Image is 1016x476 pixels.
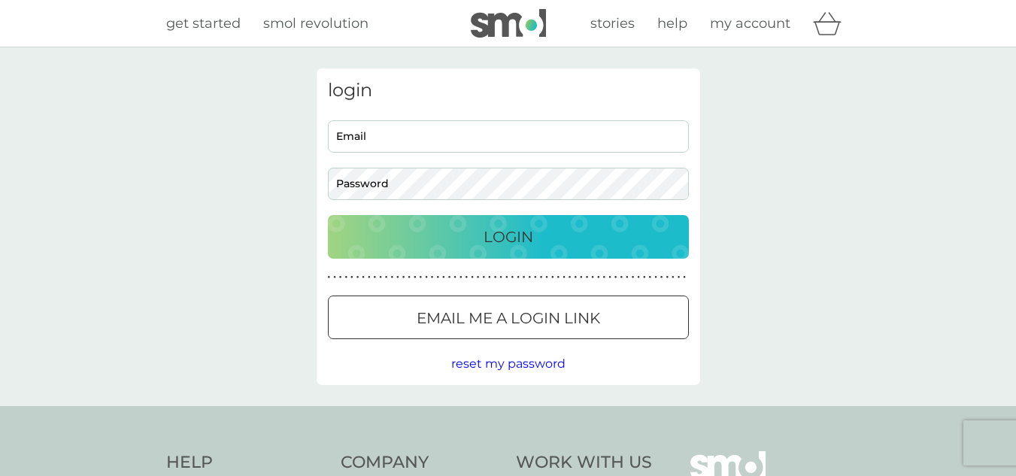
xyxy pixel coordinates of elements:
p: ● [632,274,635,281]
button: reset my password [451,354,566,374]
p: ● [614,274,617,281]
p: ● [580,274,583,281]
p: ● [362,274,365,281]
p: ● [660,274,663,281]
h3: login [328,80,689,102]
a: smol revolution [263,13,368,35]
a: stories [590,13,635,35]
span: reset my password [451,356,566,371]
p: ● [654,274,657,281]
p: ● [534,274,537,281]
button: Login [328,215,689,259]
p: ● [569,274,572,281]
p: ● [396,274,399,281]
p: ● [453,274,456,281]
p: ● [425,274,428,281]
p: Email me a login link [417,306,600,330]
span: my account [710,15,790,32]
p: ● [390,274,393,281]
p: ● [436,274,439,281]
p: ● [385,274,388,281]
p: ● [414,274,417,281]
a: help [657,13,687,35]
h4: Company [341,451,501,474]
span: get started [166,15,241,32]
p: ● [339,274,342,281]
button: Email me a login link [328,296,689,339]
p: ● [442,274,445,281]
p: ● [488,274,491,281]
p: ● [683,274,686,281]
p: ● [545,274,548,281]
p: ● [637,274,640,281]
p: ● [482,274,485,281]
p: ● [333,274,336,281]
p: ● [626,274,629,281]
img: smol [471,9,546,38]
p: ● [408,274,411,281]
p: ● [505,274,508,281]
p: ● [420,274,423,281]
p: ● [350,274,353,281]
p: ● [603,274,606,281]
p: ● [608,274,611,281]
span: stories [590,15,635,32]
p: ● [356,274,359,281]
p: ● [557,274,560,281]
p: ● [499,274,502,281]
p: ● [328,274,331,281]
p: ● [540,274,543,281]
a: my account [710,13,790,35]
p: ● [574,274,577,281]
p: ● [528,274,531,281]
p: ● [368,274,371,281]
p: ● [374,274,377,281]
span: help [657,15,687,32]
p: ● [402,274,405,281]
p: ● [431,274,434,281]
p: ● [666,274,669,281]
p: ● [459,274,463,281]
p: ● [344,274,347,281]
p: ● [523,274,526,281]
p: ● [511,274,514,281]
p: ● [597,274,600,281]
p: ● [591,274,594,281]
p: ● [466,274,469,281]
p: ● [494,274,497,281]
h4: Help [166,451,326,474]
p: ● [620,274,623,281]
span: smol revolution [263,15,368,32]
p: ● [379,274,382,281]
div: basket [813,8,851,38]
p: ● [649,274,652,281]
p: ● [517,274,520,281]
p: ● [678,274,681,281]
p: ● [643,274,646,281]
p: ● [563,274,566,281]
p: ● [672,274,675,281]
h4: Work With Us [516,451,652,474]
p: ● [551,274,554,281]
a: get started [166,13,241,35]
p: Login [484,225,533,249]
p: ● [477,274,480,281]
p: ● [448,274,451,281]
p: ● [586,274,589,281]
p: ● [471,274,474,281]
